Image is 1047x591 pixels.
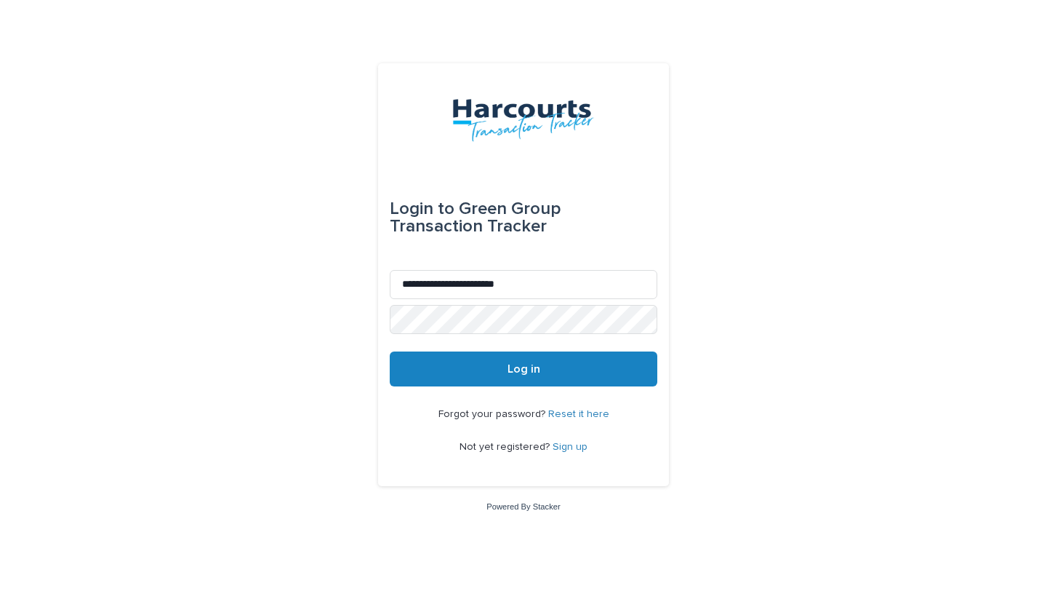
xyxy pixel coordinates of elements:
[553,442,587,452] a: Sign up
[460,442,553,452] span: Not yet registered?
[390,200,454,218] span: Login to
[438,409,548,419] span: Forgot your password?
[486,502,560,511] a: Powered By Stacker
[390,189,657,247] div: Green Group Transaction Tracker
[390,352,657,386] button: Log in
[452,98,594,142] img: aRr5UT5PQeWb03tlxx4P
[508,363,540,375] span: Log in
[548,409,609,419] a: Reset it here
